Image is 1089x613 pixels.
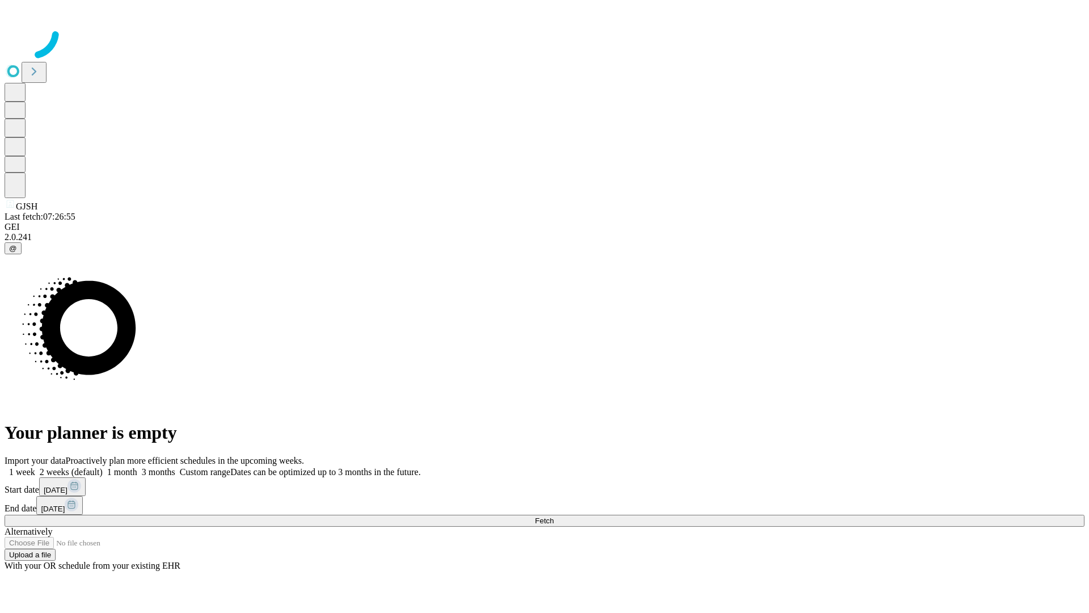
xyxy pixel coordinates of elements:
[230,467,420,477] span: Dates can be optimized up to 3 months in the future.
[5,222,1084,232] div: GEI
[5,561,180,570] span: With your OR schedule from your existing EHR
[9,244,17,253] span: @
[44,486,67,494] span: [DATE]
[5,456,66,465] span: Import your data
[16,201,37,211] span: GJSH
[5,496,1084,515] div: End date
[142,467,175,477] span: 3 months
[5,422,1084,443] h1: Your planner is empty
[5,242,22,254] button: @
[5,232,1084,242] div: 2.0.241
[9,467,35,477] span: 1 week
[66,456,304,465] span: Proactively plan more efficient schedules in the upcoming weeks.
[5,527,52,536] span: Alternatively
[39,477,86,496] button: [DATE]
[5,515,1084,527] button: Fetch
[5,212,75,221] span: Last fetch: 07:26:55
[535,517,554,525] span: Fetch
[36,496,83,515] button: [DATE]
[107,467,137,477] span: 1 month
[5,549,56,561] button: Upload a file
[40,467,103,477] span: 2 weeks (default)
[180,467,230,477] span: Custom range
[5,477,1084,496] div: Start date
[41,505,65,513] span: [DATE]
